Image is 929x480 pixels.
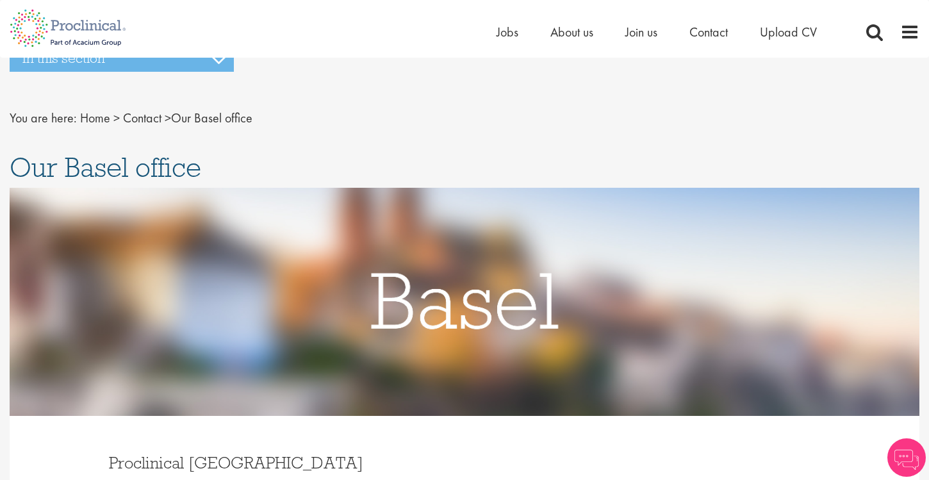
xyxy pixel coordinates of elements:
[80,110,110,126] a: breadcrumb link to Home
[123,110,161,126] a: breadcrumb link to Contact
[887,438,926,477] img: Chatbot
[109,454,455,471] h3: Proclinical [GEOGRAPHIC_DATA]
[550,24,593,40] a: About us
[497,24,518,40] a: Jobs
[80,110,252,126] span: Our Basel office
[113,110,120,126] span: >
[10,45,234,72] h3: In this section
[760,24,817,40] a: Upload CV
[10,150,201,185] span: Our Basel office
[10,110,77,126] span: You are here:
[625,24,657,40] a: Join us
[165,110,171,126] span: >
[689,24,728,40] a: Contact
